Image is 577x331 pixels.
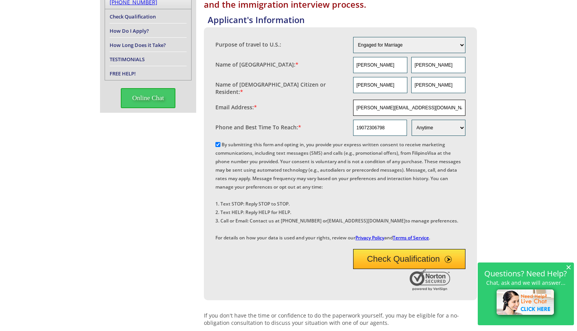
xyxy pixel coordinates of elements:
a: Privacy Policy [355,234,384,241]
label: Phone and Best Time To Reach: [215,124,301,131]
label: Email Address: [215,104,257,111]
p: Chat, ask and we will answer... [482,279,570,286]
label: Purpose of travel to U.S.: [215,41,281,48]
input: Email Address [353,100,466,116]
span: × [566,264,571,270]
input: Last Name [411,57,465,73]
a: Check Qualification [110,13,156,20]
h2: Questions? Need Help? [482,270,570,277]
input: Phone [353,120,407,136]
input: First Name [353,77,407,93]
input: First Name [353,57,407,73]
img: live-chat-icon.png [493,286,559,320]
a: Terms of Service [393,234,429,241]
a: How Do I Apply? [110,27,149,34]
label: By submitting this form and opting in, you provide your express written consent to receive market... [215,141,461,241]
input: Last Name [411,77,465,93]
input: By submitting this form and opting in, you provide your express written consent to receive market... [215,142,220,147]
label: Name of [GEOGRAPHIC_DATA]: [215,61,299,68]
a: How Long Does it Take? [110,42,166,48]
a: FREE HELP! [110,70,136,77]
h4: Applicant's Information [208,14,477,25]
span: Online Chat [121,88,176,108]
a: TESTIMONIALS [110,56,145,63]
button: Check Qualification [353,249,466,269]
select: Phone and Best Reach Time are required. [412,120,465,136]
img: Norton Secured [410,269,452,291]
label: Name of [DEMOGRAPHIC_DATA] Citizen or Resident: [215,81,345,95]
